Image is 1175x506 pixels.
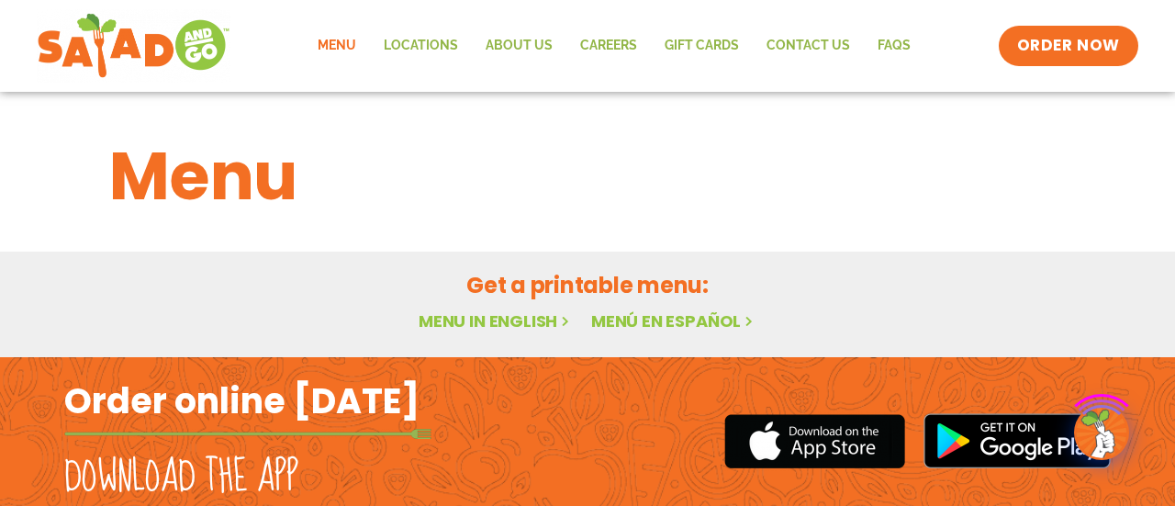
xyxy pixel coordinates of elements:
img: fork [64,429,431,439]
img: google_play [923,413,1111,468]
h2: Order online [DATE] [64,378,420,423]
a: Menú en español [591,309,756,332]
a: Menu in English [419,309,573,332]
a: Contact Us [753,25,864,67]
h2: Download the app [64,452,298,503]
img: new-SAG-logo-768×292 [37,9,230,83]
a: GIFT CARDS [651,25,753,67]
a: About Us [472,25,566,67]
h2: Get a printable menu: [109,269,1066,301]
h1: Menu [109,127,1066,226]
a: Careers [566,25,651,67]
a: ORDER NOW [999,26,1138,66]
span: ORDER NOW [1017,35,1120,57]
nav: Menu [304,25,924,67]
a: FAQs [864,25,924,67]
a: Menu [304,25,370,67]
a: Locations [370,25,472,67]
img: appstore [724,411,905,471]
